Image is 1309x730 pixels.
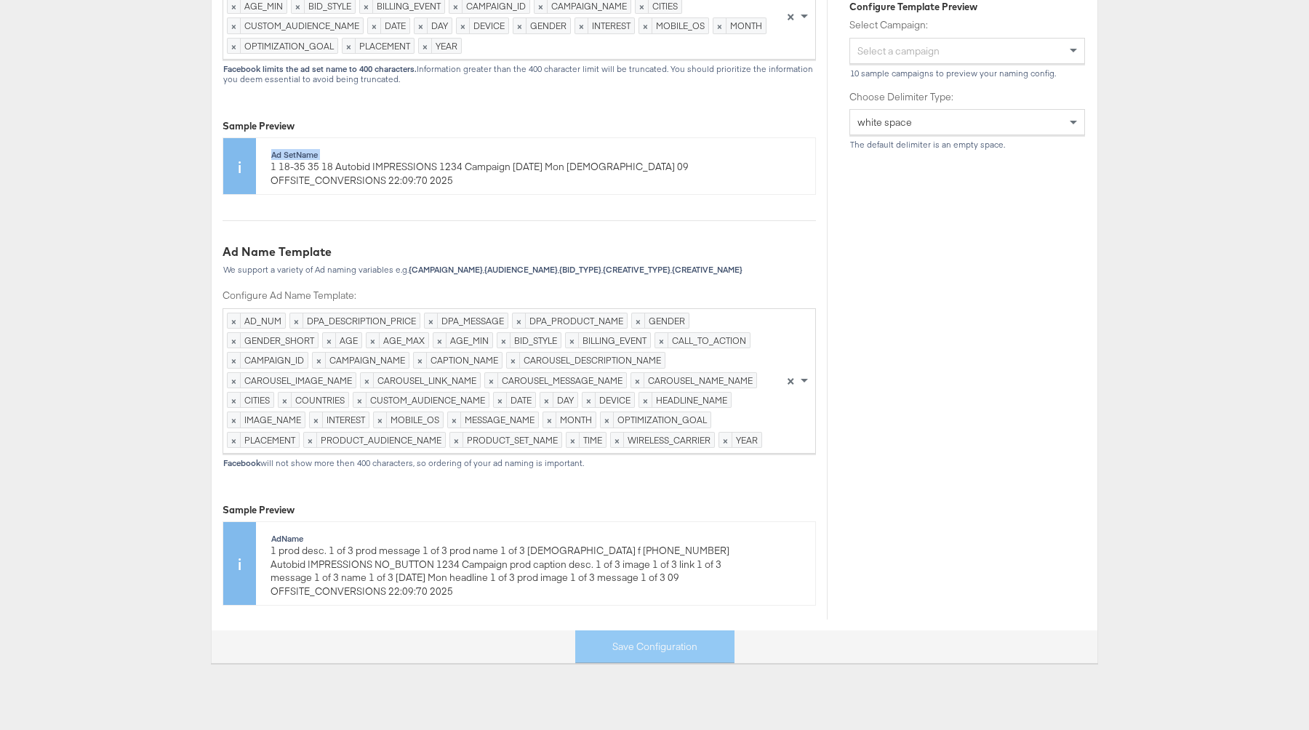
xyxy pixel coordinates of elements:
[241,353,308,367] span: CAMPAIGN_ID
[353,393,367,407] span: ×
[787,9,794,22] span: ×
[527,18,570,33] span: GENDER
[432,39,461,53] span: YEAR
[787,373,794,386] span: ×
[645,313,689,328] span: GENDER
[857,116,912,129] span: white space
[580,433,606,447] span: TIME
[323,333,336,348] span: ×
[639,393,652,407] span: ×
[668,333,750,348] span: CALL_TO_ACTION
[507,353,520,367] span: ×
[543,412,556,427] span: ×
[317,433,445,447] span: PRODUCT_AUDIENCE_NAME
[425,313,438,328] span: ×
[223,265,816,275] div: We support a variety of Ad naming variables e.g. , , , ,
[367,393,489,407] span: CUSTOM_AUDIENCE_NAME
[241,412,305,427] span: IMAGE_NAME
[241,313,285,328] span: AD_NUM
[228,373,241,388] span: ×
[540,393,553,407] span: ×
[614,412,710,427] span: OPTIMIZATION_GOAL
[228,313,241,328] span: ×
[438,313,508,328] span: DPA_MESSAGE
[849,68,1086,79] div: 10 sample campaigns to preview your naming config.
[271,544,743,598] div: 1 prod desc. 1 of 3 prod message 1 of 3 prod name 1 of 3 [DEMOGRAPHIC_DATA] f [PHONE_NUMBER] Auto...
[223,63,417,74] strong: Facebook limits the ad set name to 400 characters.
[241,373,356,388] span: CAROUSEL_IMAGE_NAME
[575,18,588,33] span: ×
[624,433,714,447] span: WIRELESS_CARRIER
[368,18,381,33] span: ×
[553,393,577,407] span: DAY
[461,412,538,427] span: MESSAGE_NAME
[849,90,1086,104] label: Choose Delimiter Type:
[271,533,303,544] strong: Ad Name
[228,39,241,53] span: ×
[323,412,369,427] span: INTEREST
[433,333,447,348] span: ×
[228,393,241,407] span: ×
[228,433,241,447] span: ×
[672,264,742,275] strong: {CREATIVE_NAME}
[849,140,1086,150] div: The default delimiter is an empty space.
[485,373,498,388] span: ×
[849,18,1086,32] label: Select Campaign:
[223,503,816,517] div: Sample Preview
[713,18,726,33] span: ×
[381,18,409,33] span: DATE
[223,457,260,468] strong: Facebook
[241,433,299,447] span: PLACEMENT
[271,160,743,187] div: 1 18-35 35 18 Autobid IMPRESSIONS 1234 Campaign [DATE] Mon [DEMOGRAPHIC_DATA] 09 OFFSITE_CONVERSI...
[511,333,561,348] span: BID_STYLE
[336,333,361,348] span: AGE
[507,393,535,407] span: DATE
[343,39,356,53] span: ×
[326,353,409,367] span: CAMPAIGN_NAME
[241,18,363,33] span: CUSTOM_AUDIENCE_NAME
[567,433,580,447] span: ×
[241,393,273,407] span: CITIES
[850,39,1085,63] div: Select a campaign
[450,433,463,447] span: ×
[513,18,527,33] span: ×
[470,18,508,33] span: DEVICE
[387,412,443,427] span: MOBILE_OS
[652,393,731,407] span: HEADLINE_NAME
[601,412,614,427] span: ×
[457,18,470,33] span: ×
[655,333,668,348] span: ×
[223,458,816,468] div: will not show more then 400 characters, so ordering of your ad naming is important.
[223,119,816,133] div: Sample Preview
[556,412,596,427] span: MONTH
[228,412,241,427] span: ×
[603,264,670,275] strong: {CREATIVE_TYPE}
[498,373,626,388] span: CAROUSEL_MESSAGE_NAME
[719,433,732,447] span: ×
[374,373,480,388] span: CAROUSEL_LINK_NAME
[361,373,374,388] span: ×
[304,433,317,447] span: ×
[596,393,634,407] span: DEVICE
[409,264,483,275] strong: {CAMPAIGN_NAME}
[644,373,756,388] span: CAROUSEL_NAME_NAME
[652,18,708,33] span: MOBILE_OS
[303,313,420,328] span: DPA_DESCRIPTION_PRICE
[380,333,428,348] span: AGE_MAX
[414,353,427,367] span: ×
[290,313,303,328] span: ×
[356,39,414,53] span: PLACEMENT
[223,244,816,260] div: Ad Name Template
[484,264,558,275] strong: {AUDIENCE_NAME}
[447,333,492,348] span: AGE_MIN
[374,412,387,427] span: ×
[726,18,766,33] span: MONTH
[313,353,326,367] span: ×
[428,18,452,33] span: DAY
[497,333,511,348] span: ×
[223,289,816,302] label: Configure Ad Name Template:
[732,433,761,447] span: YEAR
[559,264,601,275] strong: {BID_TYPE}
[223,64,816,84] div: Information greater than the 400 character limit will be truncated. You should prioritize the inf...
[448,412,461,427] span: ×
